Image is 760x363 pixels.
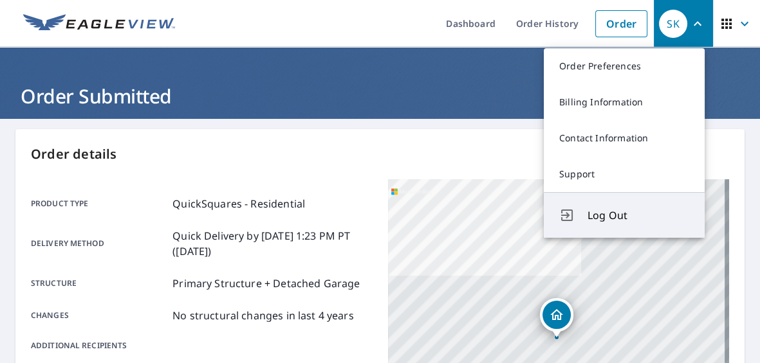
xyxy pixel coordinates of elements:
p: Structure [31,276,167,291]
div: SK [659,10,687,38]
img: EV Logo [23,14,175,33]
a: Billing Information [544,84,705,120]
p: Product type [31,196,167,211]
p: Changes [31,308,167,323]
a: Contact Information [544,120,705,156]
p: Delivery method [31,228,167,259]
a: Order Preferences [544,48,705,84]
p: QuickSquares - Residential [172,196,305,211]
div: Dropped pin, building 1, Residential property, 24 Fifer Ln Palm Coast, FL 32137 [540,298,573,338]
button: Log Out [544,192,705,238]
p: Order details [31,145,729,164]
p: Additional recipients [31,340,167,351]
h1: Order Submitted [15,83,745,109]
a: Support [544,156,705,192]
p: Quick Delivery by [DATE] 1:23 PM PT ([DATE]) [172,228,372,259]
a: Order [595,10,647,37]
p: Primary Structure + Detached Garage [172,276,360,291]
p: No structural changes in last 4 years [172,308,354,323]
span: Log Out [588,208,689,223]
